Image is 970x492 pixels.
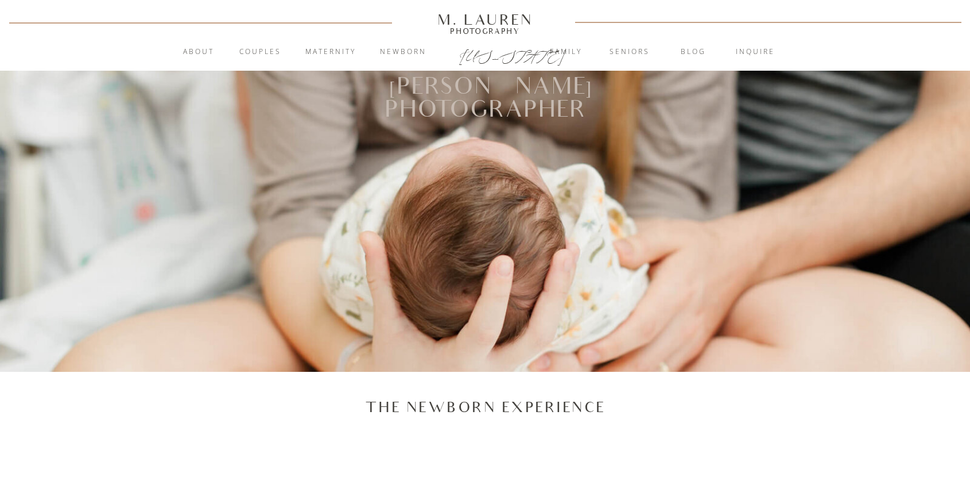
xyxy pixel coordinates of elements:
a: Seniors [599,47,661,58]
a: Family [535,47,597,58]
a: blog [662,47,724,58]
a: Newborn [372,47,434,58]
a: [US_STATE] [459,47,511,61]
a: inquire [724,47,786,58]
h1: [PERSON_NAME] photographer [319,75,651,123]
a: M. Lauren [403,13,567,26]
a: Couples [229,47,291,58]
a: Photography [432,28,538,34]
a: About [176,47,220,58]
a: Maternity [300,47,362,58]
div: The Newborn experience [318,397,652,417]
